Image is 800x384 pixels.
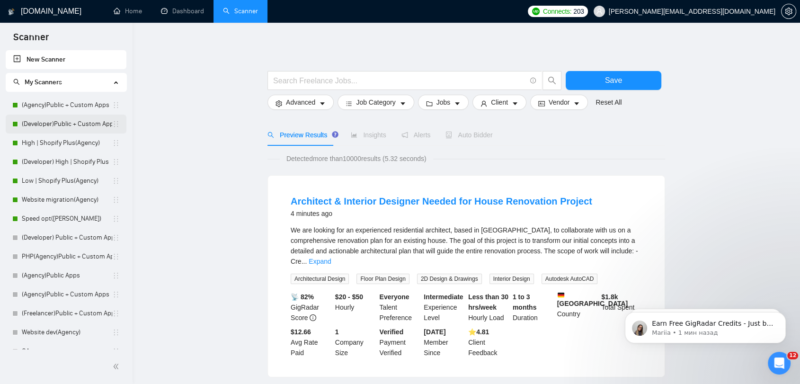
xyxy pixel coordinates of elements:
div: Avg Rate Paid [289,327,333,358]
b: Everyone [380,293,409,301]
a: Architect & Interior Designer Needed for House Renovation Project [291,196,592,206]
span: user [480,100,487,107]
a: (Agency)Public + Custom Apps [22,285,112,304]
span: setting [276,100,282,107]
button: search [542,71,561,90]
span: holder [112,272,120,279]
div: 4 minutes ago [291,208,592,219]
li: Speed opt(Alexey) [6,209,126,228]
a: Reset All [596,97,622,107]
a: searchScanner [223,7,258,15]
span: Insights [351,131,386,139]
li: (Agency)Public + Custom Apps [6,285,126,304]
span: holder [112,215,120,223]
li: (Developer) High | Shopify Plus [6,152,126,171]
span: holder [112,101,120,109]
span: info-circle [530,78,536,84]
b: 1 to 3 months [513,293,537,311]
b: $20 - $50 [335,293,363,301]
b: Less than 30 hrs/week [468,293,508,311]
li: (Agency)Public + Custom Apps [6,96,126,115]
div: Hourly Load [466,292,511,323]
a: setting [781,8,796,15]
a: Website dev(Agency) [22,323,112,342]
span: caret-down [319,100,326,107]
a: dashboardDashboard [161,7,204,15]
b: [GEOGRAPHIC_DATA] [557,292,628,307]
div: Payment Verified [378,327,422,358]
img: 🇩🇪 [558,292,564,298]
span: ... [302,258,307,265]
button: folderJobscaret-down [418,95,469,110]
span: Scanner [6,30,56,50]
span: caret-down [400,100,406,107]
b: Intermediate [424,293,463,301]
img: logo [8,4,15,19]
span: area-chart [351,132,357,138]
span: user [596,8,603,15]
a: Website migration(Agency) [22,190,112,209]
li: QA [6,342,126,361]
a: (Developer) Public + Custom Apps [22,228,112,247]
div: Total Spent [599,292,644,323]
span: bars [346,100,352,107]
span: Interior Design [489,274,534,284]
span: Jobs [436,97,451,107]
div: Tooltip anchor [331,130,339,139]
span: Advanced [286,97,315,107]
span: holder [112,329,120,336]
a: New Scanner [13,50,119,69]
span: holder [112,253,120,260]
span: We are looking for an experienced residential architect, based in [GEOGRAPHIC_DATA], to collabora... [291,226,638,265]
span: robot [445,132,452,138]
span: holder [112,139,120,147]
span: double-left [113,362,122,371]
span: Save [605,74,622,86]
a: (Freelancer)Public + Custom Apps [22,304,112,323]
a: (Agency)Public Apps [22,266,112,285]
span: Auto Bidder [445,131,492,139]
span: idcard [538,100,545,107]
b: 1 [335,328,339,336]
li: New Scanner [6,50,126,69]
div: GigRadar Score [289,292,333,323]
div: Hourly [333,292,378,323]
span: Vendor [549,97,569,107]
a: (Agency)Public + Custom Apps [22,96,112,115]
li: (Developer)Public + Custom Apps [6,115,126,134]
span: Architectural Design [291,274,349,284]
div: Client Feedback [466,327,511,358]
a: Expand [309,258,331,265]
div: Company Size [333,327,378,358]
div: Country [555,292,600,323]
b: $12.66 [291,328,311,336]
span: My Scanners [25,78,62,86]
span: Job Category [356,97,395,107]
span: Detected more than 10000 results (5.32 seconds) [280,153,433,164]
span: holder [112,310,120,317]
li: Low | Shopify Plus(Agency) [6,171,126,190]
span: holder [112,158,120,166]
div: Experience Level [422,292,466,323]
li: (Freelancer)Public + Custom Apps [6,304,126,323]
li: High | Shopify Plus(Agency) [6,134,126,152]
a: PHP(Agency)Public + Custom Apps [22,247,112,266]
b: Verified [380,328,404,336]
a: QA [22,342,112,361]
span: holder [112,291,120,298]
span: search [543,76,561,85]
div: Talent Preference [378,292,422,323]
div: We are looking for an experienced residential architect, based in Europe, to collaborate with us ... [291,225,642,267]
button: settingAdvancedcaret-down [267,95,334,110]
span: caret-down [454,100,461,107]
a: High | Shopify Plus(Agency) [22,134,112,152]
span: Autodesk AutoCAD [542,274,598,284]
li: PHP(Agency)Public + Custom Apps [6,247,126,266]
span: holder [112,177,120,185]
span: Client [491,97,508,107]
div: Duration [511,292,555,323]
span: 2D Design & Drawings [417,274,482,284]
